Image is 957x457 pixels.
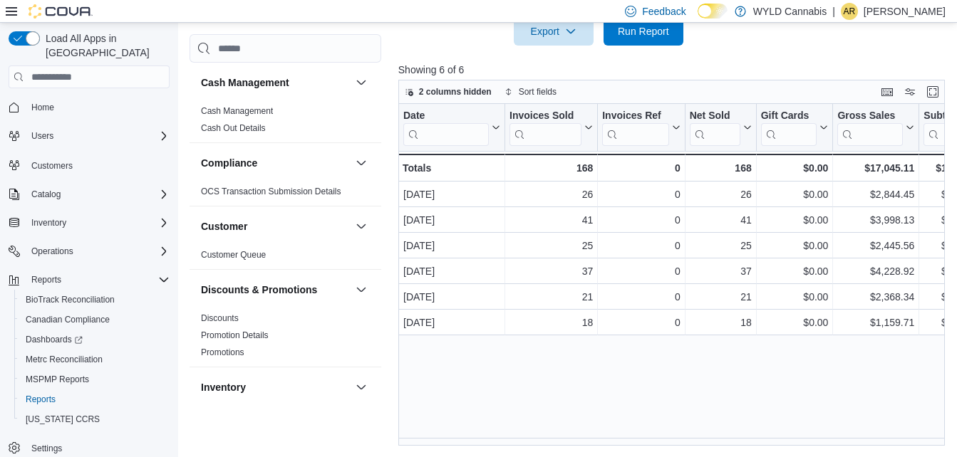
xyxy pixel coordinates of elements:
[201,122,266,134] span: Cash Out Details
[522,17,585,46] span: Export
[201,75,289,90] h3: Cash Management
[26,127,170,145] span: Users
[3,126,175,146] button: Users
[403,110,500,146] button: Date
[201,186,341,197] span: OCS Transaction Submission Details
[403,211,500,228] div: [DATE]
[26,99,60,116] a: Home
[509,263,593,280] div: 37
[602,263,680,280] div: 0
[602,110,680,146] button: Invoices Ref
[509,211,593,228] div: 41
[509,110,581,123] div: Invoices Sold
[879,83,896,100] button: Keyboard shortcuts
[31,443,62,454] span: Settings
[26,157,78,174] a: Customers
[201,330,269,341] span: Promotion Details
[837,211,914,228] div: $3,998.13
[20,411,105,428] a: [US_STATE] CCRS
[190,103,381,142] div: Cash Management
[20,391,61,408] a: Reports
[698,4,728,19] input: Dark Mode
[201,187,341,196] a: OCS Transaction Submission Details
[760,110,817,146] div: Gift Card Sales
[403,314,500,331] div: [DATE]
[837,110,903,123] div: Gross Sales
[201,75,350,90] button: Cash Management
[353,154,370,172] button: Compliance
[499,83,562,100] button: Sort fields
[761,211,829,228] div: $0.00
[760,110,817,123] div: Gift Cards
[20,331,170,348] span: Dashboards
[690,263,752,280] div: 37
[690,186,752,203] div: 26
[3,97,175,117] button: Home
[837,159,914,177] div: $17,045.11
[760,110,828,146] button: Gift Cards
[14,350,175,369] button: Metrc Reconciliation
[353,74,370,91] button: Cash Management
[403,110,489,146] div: Date
[761,263,829,280] div: $0.00
[26,243,170,260] span: Operations
[26,414,100,425] span: [US_STATE] CCRS
[20,411,170,428] span: Washington CCRS
[20,291,120,308] a: BioTrack Reconciliation
[201,312,239,324] span: Discounts
[602,110,668,146] div: Invoices Ref
[20,331,88,348] a: Dashboards
[31,130,53,142] span: Users
[201,347,244,357] a: Promotions
[26,214,72,231] button: Inventory
[403,288,500,305] div: [DATE]
[604,17,683,46] button: Run Report
[29,4,93,19] img: Cova
[190,310,381,367] div: Discounts & Promotions
[353,379,370,396] button: Inventory
[3,241,175,261] button: Operations
[201,380,246,394] h3: Inventory
[26,186,170,203] span: Catalog
[509,159,593,177] div: 168
[509,237,593,254] div: 25
[602,159,680,177] div: 0
[403,186,500,203] div: [DATE]
[519,86,557,98] span: Sort fields
[20,291,170,308] span: BioTrack Reconciliation
[602,237,680,254] div: 0
[689,110,740,146] div: Net Sold
[602,314,680,331] div: 0
[642,4,686,19] span: Feedback
[841,3,858,20] div: Alexander Rowan
[26,294,115,305] span: BioTrack Reconciliation
[14,389,175,409] button: Reports
[602,288,680,305] div: 0
[26,394,56,405] span: Reports
[26,156,170,174] span: Customers
[20,351,170,368] span: Metrc Reconciliation
[509,186,593,203] div: 26
[602,211,680,228] div: 0
[353,218,370,235] button: Customer
[761,186,829,203] div: $0.00
[20,351,108,368] a: Metrc Reconciliation
[690,288,752,305] div: 21
[26,186,66,203] button: Catalog
[31,274,61,285] span: Reports
[844,3,856,20] span: AR
[26,439,170,457] span: Settings
[689,159,751,177] div: 168
[201,123,266,133] a: Cash Out Details
[31,102,54,113] span: Home
[864,3,946,20] p: [PERSON_NAME]
[3,270,175,290] button: Reports
[509,110,593,146] button: Invoices Sold
[837,314,914,331] div: $1,159.71
[618,24,669,38] span: Run Report
[761,237,829,254] div: $0.00
[3,184,175,204] button: Catalog
[201,156,350,170] button: Compliance
[761,314,829,331] div: $0.00
[14,369,175,389] button: MSPMP Reports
